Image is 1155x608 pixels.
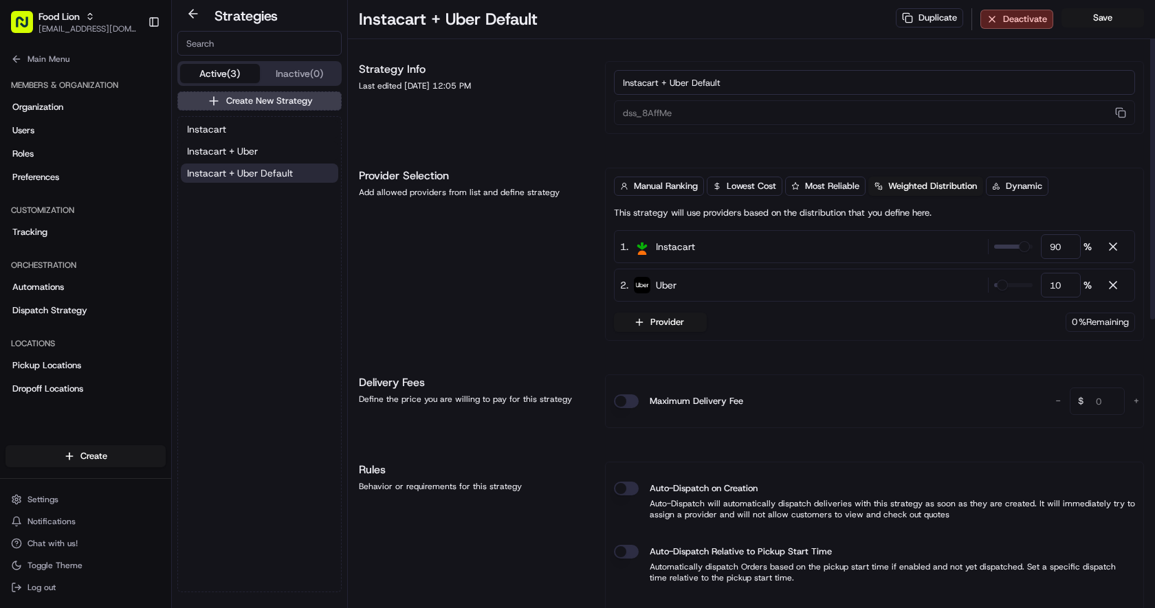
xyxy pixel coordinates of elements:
[181,120,338,139] button: Instacart
[27,538,78,549] span: Chat with us!
[80,450,107,462] span: Create
[5,445,166,467] button: Create
[868,177,983,196] button: Weighted Distribution
[5,490,166,509] button: Settings
[1066,313,1135,332] div: 0
[12,171,59,183] span: Preferences
[656,278,676,292] span: Uber
[12,359,81,372] span: Pickup Locations
[27,199,105,213] span: Knowledge Base
[5,96,166,118] a: Organization
[27,494,58,505] span: Settings
[181,142,338,161] button: Instacart + Uber
[5,221,166,243] a: Tracking
[1083,278,1092,292] span: %
[14,131,38,156] img: 1736555255976-a54dd68f-1ca7-489b-9aae-adbdc363a1c4
[27,54,69,65] span: Main Menu
[359,187,588,198] div: Add allowed providers from list and define strategy
[12,101,63,113] span: Organization
[5,354,166,376] a: Pickup Locations
[620,278,676,293] div: 2 .
[359,168,588,184] h1: Provider Selection
[47,131,225,145] div: Start new chat
[97,232,166,243] a: Powered byPylon
[5,534,166,553] button: Chat with us!
[1006,180,1042,192] span: Dynamic
[5,199,166,221] div: Customization
[620,239,695,254] div: 1 .
[888,180,977,192] span: Weighted Distribution
[12,148,34,160] span: Roles
[359,8,538,30] h1: Instacart + Uber Default
[187,122,226,136] span: Instacart
[181,164,338,183] button: Instacart + Uber Default
[634,277,650,293] img: profile_uber_ahold_partner.png
[5,166,166,188] a: Preferences
[5,300,166,322] a: Dispatch Strategy
[12,281,64,293] span: Automations
[359,462,588,478] h1: Rules
[130,199,221,213] span: API Documentation
[5,512,166,531] button: Notifications
[5,143,166,165] a: Roles
[12,226,47,238] span: Tracking
[727,180,776,192] span: Lowest Cost
[14,201,25,212] div: 📗
[980,10,1053,29] button: Deactivate
[47,145,174,156] div: We're available if you need us!
[27,516,76,527] span: Notifications
[5,5,142,38] button: Food Lion[EMAIL_ADDRESS][DOMAIN_NAME]
[180,64,260,83] button: Active (3)
[214,6,278,25] h2: Strategies
[614,498,1135,520] p: Auto-Dispatch will automatically dispatch deliveries with this strategy as soon as they are creat...
[116,201,127,212] div: 💻
[111,194,226,218] a: 💻API Documentation
[1083,240,1092,254] span: %
[27,560,82,571] span: Toggle Theme
[8,194,111,218] a: 📗Knowledge Base
[5,74,166,96] div: Members & Organization
[805,180,859,192] span: Most Reliable
[614,561,1135,583] p: Automatically dispatch Orders based on the pickup start time if enabled and not yet dispatched. S...
[650,394,743,408] label: Maximum Delivery Fee
[359,374,588,391] h1: Delivery Fees
[896,8,963,27] button: Duplicate
[359,61,588,78] h1: Strategy Info
[5,49,166,69] button: Main Menu
[634,180,698,192] span: Manual Ranking
[187,166,293,180] span: Instacart + Uber Default
[187,144,258,158] span: Instacart + Uber
[359,80,588,91] div: Last edited [DATE] 12:05 PM
[614,313,707,332] button: Provider
[38,23,137,34] button: [EMAIL_ADDRESS][DOMAIN_NAME]
[359,481,588,492] div: Behavior or requirements for this strategy
[1079,316,1129,328] span: % Remaining
[137,233,166,243] span: Pylon
[634,238,650,255] img: profile_instacart_ahold_partner.png
[656,240,695,254] span: Instacart
[359,394,588,405] div: Define the price you are willing to pay for this strategy
[12,124,34,137] span: Users
[38,10,80,23] button: Food Lion
[12,383,83,395] span: Dropoff Locations
[27,582,56,593] span: Log out
[177,91,342,111] button: Create New Strategy
[5,578,166,597] button: Log out
[5,120,166,142] a: Users
[986,177,1048,196] button: Dynamic
[5,254,166,276] div: Orchestration
[707,177,782,196] button: Lowest Cost
[1072,390,1089,417] span: $
[650,545,832,559] label: Auto-Dispatch Relative to Pickup Start Time
[12,304,87,317] span: Dispatch Strategy
[1061,8,1144,27] button: Save
[614,177,704,196] button: Manual Ranking
[5,556,166,575] button: Toggle Theme
[234,135,250,152] button: Start new chat
[614,207,932,219] p: This strategy will use providers based on the distribution that you define here.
